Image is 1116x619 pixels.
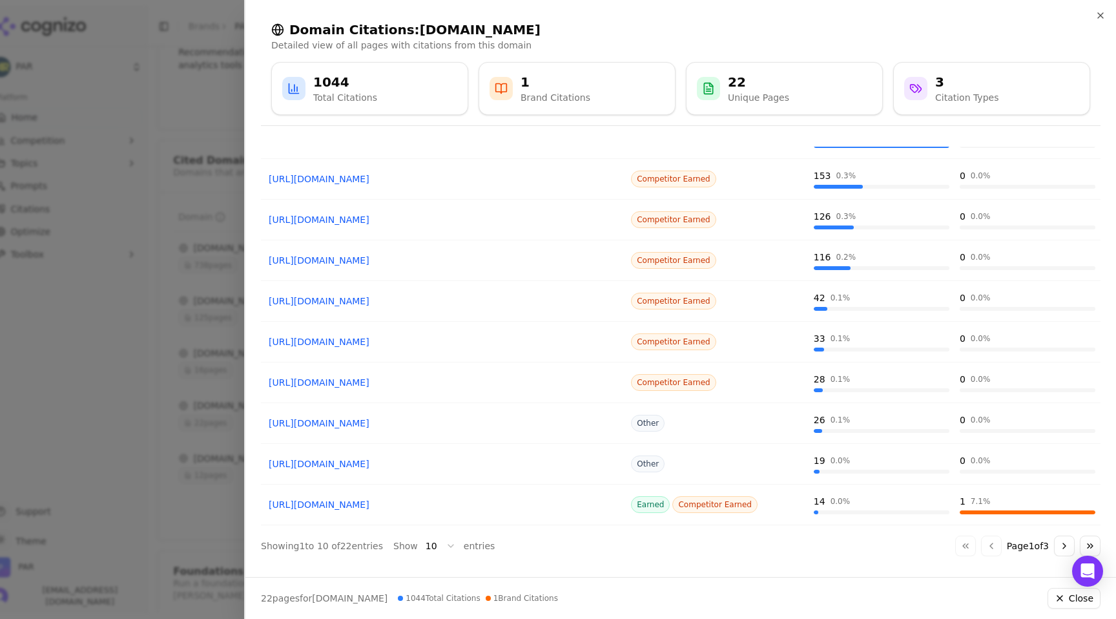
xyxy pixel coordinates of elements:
a: [URL][DOMAIN_NAME] [269,457,618,470]
div: 0.0 % [971,252,991,262]
a: [URL][DOMAIN_NAME] [269,335,618,348]
div: 0 [960,332,966,345]
div: 0.1 % [831,293,851,303]
div: 7.1 % [971,496,991,507]
button: Close [1048,588,1100,609]
div: 1 [960,495,966,508]
h2: Domain Citations: [DOMAIN_NAME] [271,21,1090,39]
div: 0.1 % [831,374,851,384]
div: 28 [814,373,825,386]
div: Brand Citations [521,91,590,104]
div: 1044 [313,73,377,91]
span: Other [631,456,665,472]
span: [DOMAIN_NAME] [312,593,387,603]
p: page s for [261,592,387,605]
span: entries [464,540,495,552]
div: 0 [960,169,966,182]
span: Other [631,415,665,432]
span: Page 1 of 3 [1007,540,1049,552]
a: [URL][DOMAIN_NAME] [269,498,618,511]
a: [URL][DOMAIN_NAME] [269,295,618,308]
div: 0.3 % [836,211,856,222]
span: Competitor Earned [631,374,716,391]
div: 0 [960,454,966,467]
div: 3 [935,73,998,91]
div: Data table [261,89,1100,525]
p: Detailed view of all pages with citations from this domain [271,39,1090,52]
div: 0.1 % [831,333,851,344]
a: [URL][DOMAIN_NAME] [269,173,618,185]
div: 0 [960,414,966,426]
span: 1 Brand Citations [486,593,558,603]
span: Competitor Earned [631,293,716,309]
div: 126 [814,210,831,223]
a: [URL][DOMAIN_NAME] [269,376,618,389]
div: Total Citations [313,91,377,104]
div: 0.3 % [836,171,856,181]
div: 0.0 % [831,496,851,507]
div: 0.0 % [971,293,991,303]
div: 0.0 % [971,374,991,384]
div: 0.0 % [971,171,991,181]
span: 1044 Total Citations [398,593,480,603]
div: 33 [814,332,825,345]
div: 14 [814,495,825,508]
div: 0 [960,251,966,264]
div: 1 [521,73,590,91]
span: Show [393,540,418,552]
div: Showing 1 to 10 of 22 entries [261,540,383,552]
a: [URL][DOMAIN_NAME] [269,213,618,226]
div: 0.0 % [971,211,991,222]
span: Competitor Earned [631,211,716,228]
div: 0.1 % [831,415,851,425]
span: Competitor Earned [631,333,716,350]
div: 116 [814,251,831,264]
div: 0.0 % [971,456,991,466]
div: 26 [814,414,825,426]
div: 0 [960,210,966,223]
span: Competitor Earned [631,252,716,269]
div: 19 [814,454,825,467]
div: 0.0 % [971,333,991,344]
div: 0.0 % [971,415,991,425]
a: [URL][DOMAIN_NAME] [269,417,618,430]
div: 0 [960,373,966,386]
div: Citation Types [935,91,998,104]
div: 42 [814,291,825,304]
span: Competitor Earned [631,171,716,187]
span: 22 [261,593,273,603]
div: 22 [728,73,789,91]
div: 153 [814,169,831,182]
div: Unique Pages [728,91,789,104]
div: 0.2 % [836,252,856,262]
div: 0 [960,291,966,304]
span: Earned [631,496,670,513]
div: 0.0 % [831,456,851,466]
a: [URL][DOMAIN_NAME] [269,254,618,267]
span: Competitor Earned [672,496,758,513]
